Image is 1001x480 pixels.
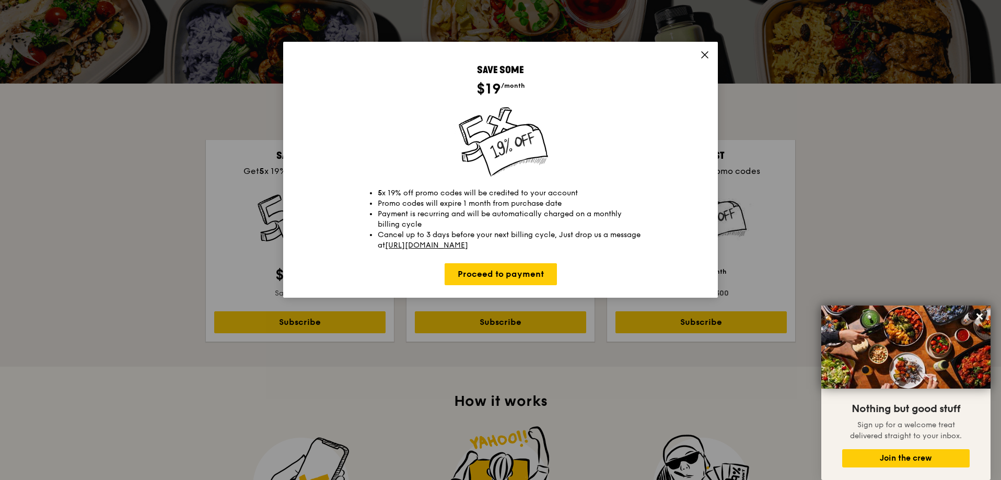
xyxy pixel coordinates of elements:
[971,308,988,325] button: Close
[378,188,644,198] li: x 19% off promo codes will be credited to your account
[378,189,382,197] strong: 5
[821,306,991,389] img: DSC07876-Edit02-Large.jpeg
[850,420,962,440] span: Sign up for a welcome treat delivered straight to your inbox.
[852,403,960,415] span: Nothing but good stuff
[296,63,705,77] div: Save some
[842,449,970,467] button: Join the crew
[378,209,644,230] li: Payment is recurring and will be automatically charged on a monthly billing cycle
[501,82,525,89] span: /month
[378,198,644,209] li: Promo codes will expire 1 month from purchase date
[476,80,501,98] span: $19
[385,241,468,250] a: [URL][DOMAIN_NAME]
[449,107,552,178] img: save-some-plan.7bcec01c.png
[445,263,557,285] a: Proceed to payment
[378,230,644,251] li: Cancel up to 3 days before your next billing cycle, Just drop us a message at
